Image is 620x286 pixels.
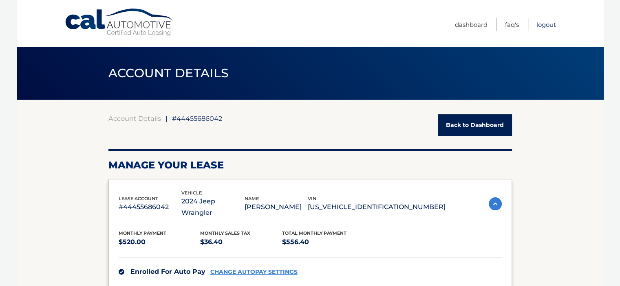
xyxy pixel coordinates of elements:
[210,269,298,275] a: CHANGE AUTOPAY SETTINGS
[536,18,556,31] a: Logout
[282,230,346,236] span: Total Monthly Payment
[64,8,174,37] a: Cal Automotive
[200,236,282,248] p: $36.40
[505,18,519,31] a: FAQ's
[181,196,245,218] p: 2024 Jeep Wrangler
[455,18,488,31] a: Dashboard
[181,190,202,196] span: vehicle
[489,197,502,210] img: accordion-active.svg
[119,201,182,213] p: #44455686042
[172,114,222,122] span: #44455686042
[245,196,259,201] span: name
[308,201,446,213] p: [US_VEHICLE_IDENTIFICATION_NUMBER]
[119,230,166,236] span: Monthly Payment
[165,114,168,122] span: |
[282,236,364,248] p: $556.40
[130,268,205,275] span: Enrolled For Auto Pay
[200,230,250,236] span: Monthly sales Tax
[308,196,316,201] span: vin
[108,65,229,81] span: ACCOUNT DETAILS
[438,114,512,136] a: Back to Dashboard
[119,269,124,275] img: check.svg
[245,201,308,213] p: [PERSON_NAME]
[119,196,158,201] span: lease account
[119,236,201,248] p: $520.00
[108,159,512,171] h2: Manage Your Lease
[108,114,161,122] a: Account Details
